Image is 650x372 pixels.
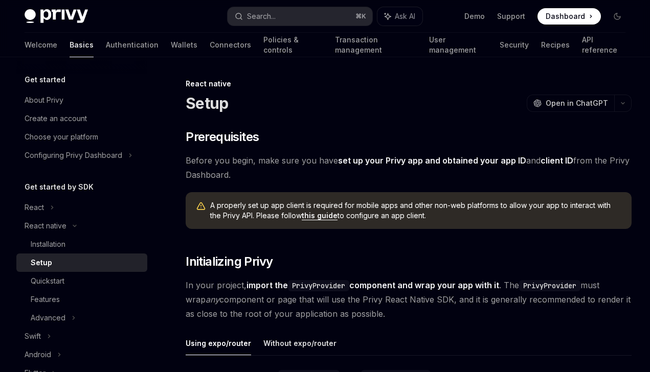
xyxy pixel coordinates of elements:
a: Basics [70,33,94,57]
a: Create an account [16,109,147,128]
a: Features [16,290,147,309]
div: Features [31,293,60,306]
span: ⌘ K [355,12,366,20]
code: PrivyProvider [288,280,349,291]
strong: import the component and wrap your app with it [246,280,499,290]
a: Choose your platform [16,128,147,146]
div: React native [25,220,66,232]
div: Setup [31,257,52,269]
div: Configuring Privy Dashboard [25,149,122,161]
a: API reference [582,33,625,57]
div: Choose your platform [25,131,98,143]
span: Prerequisites [186,129,259,145]
a: Quickstart [16,272,147,290]
h5: Get started [25,74,65,86]
span: Initializing Privy [186,253,273,270]
button: Ask AI [377,7,422,26]
svg: Warning [196,201,206,212]
div: Search... [247,10,276,22]
a: Demo [464,11,485,21]
a: Support [497,11,525,21]
a: Authentication [106,33,159,57]
span: Before you begin, make sure you have and from the Privy Dashboard. [186,153,632,182]
a: Policies & controls [263,33,323,57]
div: Installation [31,238,65,250]
a: Dashboard [537,8,601,25]
span: In your project, . The must wrap component or page that will use the Privy React Native SDK, and ... [186,278,632,321]
button: Toggle dark mode [609,8,625,25]
img: dark logo [25,9,88,24]
a: Setup [16,253,147,272]
a: Transaction management [335,33,417,57]
a: Connectors [210,33,251,57]
a: User management [429,33,487,57]
button: Using expo/router [186,331,251,355]
button: Search...⌘K [228,7,372,26]
span: Ask AI [395,11,415,21]
div: Quickstart [31,275,64,287]
em: any [206,294,219,305]
button: Without expo/router [263,331,337,355]
a: this guide [302,211,338,220]
div: React [25,201,44,214]
span: Dashboard [546,11,585,21]
a: client ID [541,155,573,166]
h5: Get started by SDK [25,181,94,193]
div: Android [25,348,51,361]
a: Welcome [25,33,57,57]
div: React native [186,79,632,89]
a: set up your Privy app and obtained your app ID [338,155,526,166]
a: About Privy [16,91,147,109]
div: Swift [25,330,41,342]
div: Advanced [31,312,65,324]
a: Recipes [541,33,570,57]
a: Security [500,33,529,57]
code: PrivyProvider [519,280,580,291]
button: Open in ChatGPT [527,95,614,112]
div: About Privy [25,94,63,106]
span: A properly set up app client is required for mobile apps and other non-web platforms to allow you... [210,200,621,221]
a: Installation [16,235,147,253]
h1: Setup [186,94,228,112]
div: Create an account [25,112,87,125]
span: Open in ChatGPT [546,98,608,108]
a: Wallets [171,33,197,57]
